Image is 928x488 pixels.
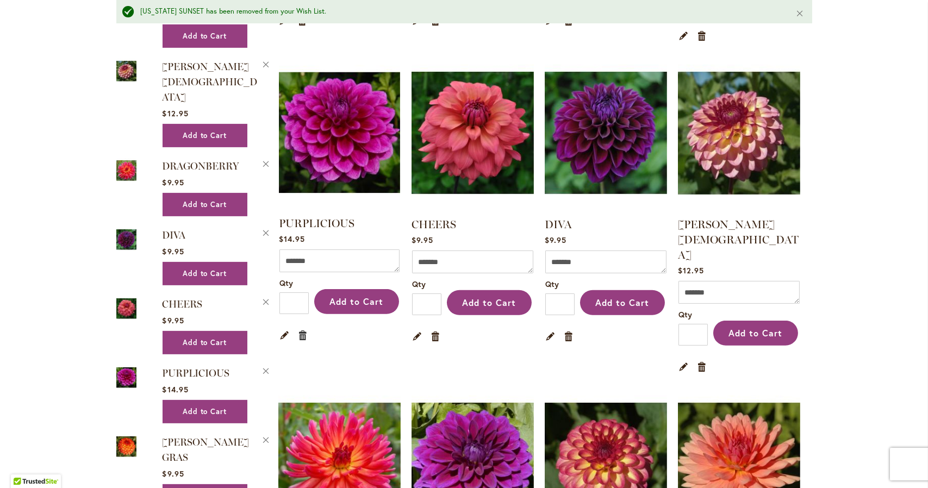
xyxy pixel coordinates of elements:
[678,57,800,209] img: Foxy Lady
[545,279,559,289] span: Qty
[141,7,780,17] div: [US_STATE] SUNSET has been removed from your Wish List.
[163,262,247,285] button: Add to Cart
[678,265,704,276] span: $12.95
[116,296,137,323] a: CHEERS
[163,331,247,354] button: Add to Cart
[545,235,566,245] span: $9.95
[163,229,186,241] a: DIVA
[678,218,799,261] a: [PERSON_NAME][DEMOGRAPHIC_DATA]
[412,57,534,211] a: CHEERS
[116,158,137,183] img: DRAGONBERRY
[163,61,258,103] a: [PERSON_NAME][DEMOGRAPHIC_DATA]
[183,407,227,416] span: Add to Cart
[279,234,305,244] span: $14.95
[183,200,227,209] span: Add to Cart
[279,278,293,288] span: Qty
[279,57,400,211] a: PURPLICIOUS
[412,218,456,231] a: CHEERS
[163,384,189,395] span: $14.95
[678,309,692,320] span: Qty
[728,327,782,339] span: Add to Cart
[163,436,250,464] a: [PERSON_NAME] GRAS
[163,298,203,310] a: CHEERS
[462,297,516,308] span: Add to Cart
[279,57,400,209] img: PURPLICIOUS
[116,158,137,185] a: DRAGONBERRY
[412,279,426,289] span: Qty
[713,321,798,346] button: Add to Cart
[183,32,227,41] span: Add to Cart
[183,269,227,278] span: Add to Cart
[163,468,184,479] span: $9.95
[163,108,189,118] span: $12.95
[116,59,137,83] img: Foxy Lady
[163,160,239,172] a: DRAGONBERRY
[545,218,572,231] a: DIVA
[314,289,399,314] button: Add to Cart
[329,296,383,307] span: Add to Cart
[163,367,230,379] a: PURPLICIOUS
[163,124,247,147] button: Add to Cart
[163,400,247,423] button: Add to Cart
[183,338,227,347] span: Add to Cart
[678,57,800,211] a: Foxy Lady
[116,59,137,85] a: Foxy Lady
[116,227,137,252] img: Diva
[545,57,667,209] img: Diva
[116,227,137,254] a: Diva
[412,235,433,245] span: $9.95
[8,449,39,480] iframe: Launch Accessibility Center
[163,193,247,216] button: Add to Cart
[545,57,667,211] a: Diva
[163,315,184,326] span: $9.95
[116,434,137,461] a: MARDY GRAS
[116,296,137,321] img: CHEERS
[163,177,184,187] span: $9.95
[116,365,137,390] img: PURPLICIOUS
[116,434,137,459] img: MARDY GRAS
[116,365,137,392] a: PURPLICIOUS
[163,246,184,256] span: $9.95
[447,290,532,315] button: Add to Cart
[279,217,354,230] a: PURPLICIOUS
[412,57,534,209] img: CHEERS
[163,24,247,48] button: Add to Cart
[183,131,227,140] span: Add to Cart
[580,290,665,315] button: Add to Cart
[595,297,649,308] span: Add to Cart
